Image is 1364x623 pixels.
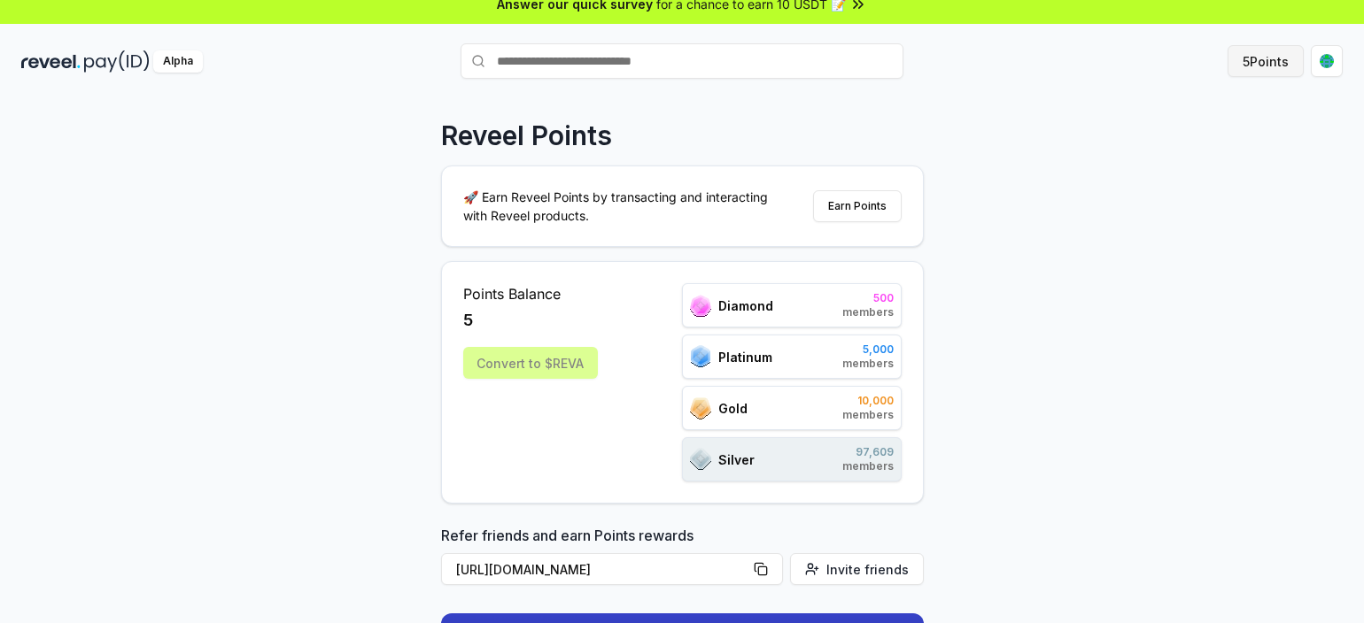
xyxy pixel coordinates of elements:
span: members [842,357,894,371]
span: 5,000 [842,342,894,357]
div: Refer friends and earn Points rewards [441,525,924,592]
img: ranks_icon [690,345,711,368]
button: [URL][DOMAIN_NAME] [441,553,783,585]
span: members [842,459,894,473]
img: reveel_dark [21,50,81,73]
button: Invite friends [790,553,924,585]
span: Silver [718,450,755,469]
span: Diamond [718,296,773,315]
img: ranks_icon [690,448,711,471]
p: 🚀 Earn Reveel Points by transacting and interacting with Reveel products. [463,188,782,225]
span: Points Balance [463,283,598,304]
span: 10,000 [842,394,894,408]
img: ranks_icon [690,397,711,419]
img: ranks_icon [690,295,711,317]
span: 5 [463,308,473,333]
span: Invite friends [826,560,909,579]
button: Earn Points [813,190,902,222]
span: members [842,408,894,422]
span: 97,609 [842,445,894,459]
p: Reveel Points [441,119,612,151]
span: members [842,305,894,319]
img: pay_id [84,50,150,73]
span: Platinum [718,348,772,366]
span: 500 [842,291,894,305]
div: Alpha [153,50,203,73]
button: 5Points [1228,45,1304,77]
span: Gold [718,399,748,418]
